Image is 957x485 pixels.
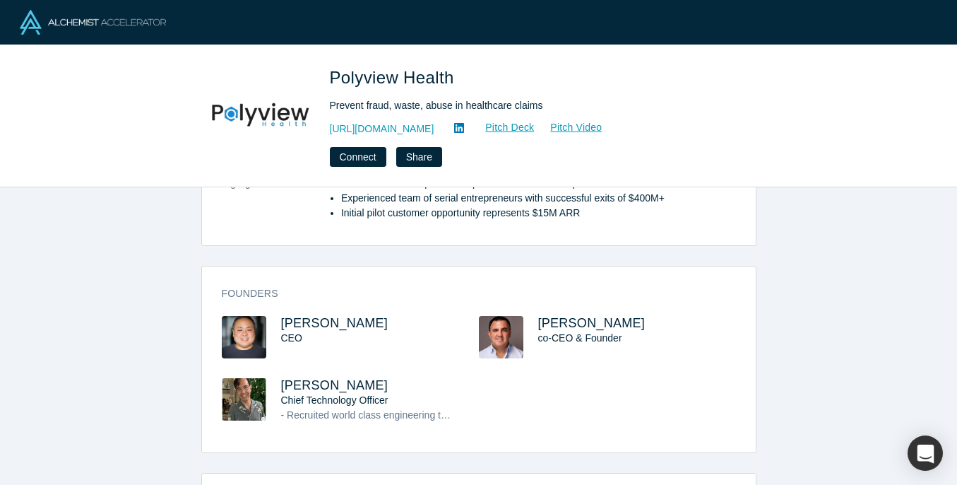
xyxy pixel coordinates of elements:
span: Polyview Health [330,68,459,87]
h3: Founders [222,286,716,301]
div: Prevent fraud, waste, abuse in healthcare claims [330,98,725,113]
li: Initial pilot customer opportunity represents $15M ARR [341,206,736,221]
img: Polyview Health's Logo [211,65,310,164]
a: [PERSON_NAME] [281,316,388,330]
dt: Highlights [222,176,331,235]
img: Greg Deocampo's Profile Image [222,378,266,421]
img: Dimitri Arges's Profile Image [479,316,523,358]
li: Experienced team of serial entrepreneurs with successful exits of $400M+ [341,191,736,206]
a: [URL][DOMAIN_NAME] [330,122,434,136]
span: co-CEO & Founder [538,332,622,344]
span: Chief Technology Officer [281,395,388,406]
span: CEO [281,332,302,344]
a: Pitch Deck [470,119,535,136]
a: Pitch Video [535,119,602,136]
a: [PERSON_NAME] [538,316,646,330]
button: Share [396,147,442,167]
a: [PERSON_NAME] [281,378,388,392]
button: Connect [330,147,386,167]
img: Jason Hwang's Profile Image [222,316,266,358]
img: Alchemist Logo [20,10,166,35]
